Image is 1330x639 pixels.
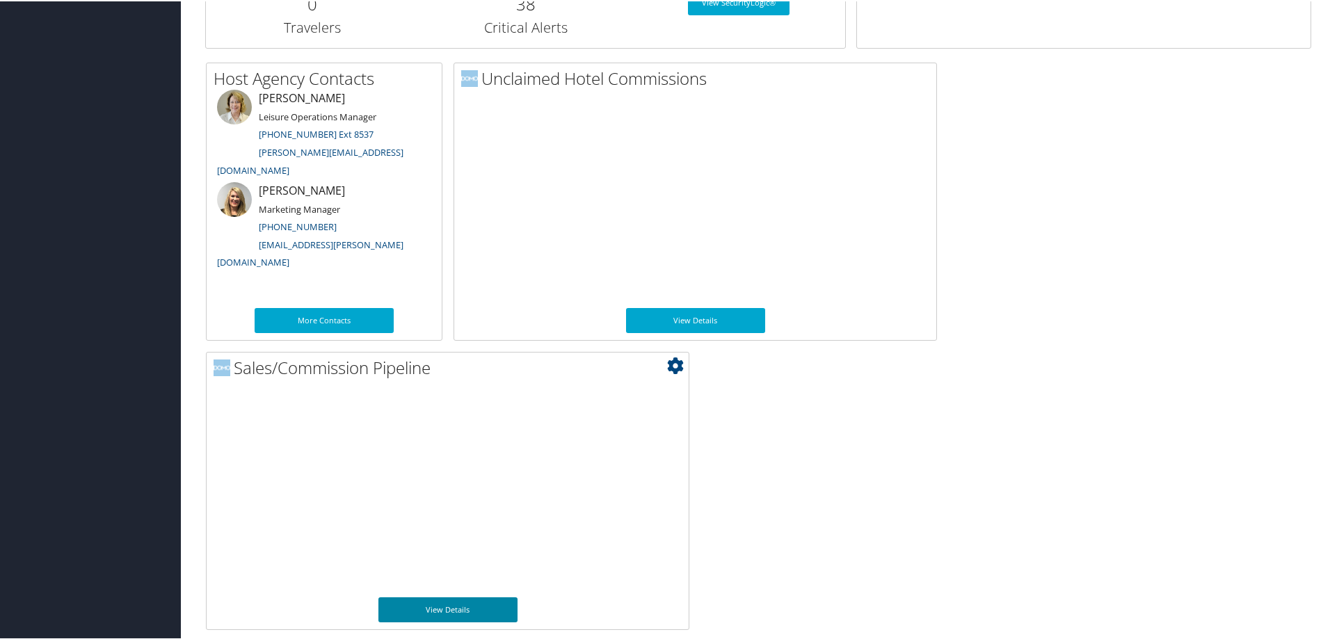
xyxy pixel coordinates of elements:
img: domo-logo.png [214,358,230,375]
img: ali-moffitt.jpg [217,181,252,216]
small: Leisure Operations Manager [259,109,376,122]
a: [EMAIL_ADDRESS][PERSON_NAME][DOMAIN_NAME] [217,237,403,268]
img: meredith-price.jpg [217,88,252,123]
h2: Host Agency Contacts [214,65,442,89]
small: Marketing Manager [259,202,340,214]
a: More Contacts [255,307,394,332]
h2: Sales/Commission Pipeline [214,355,689,378]
a: View Details [378,596,518,621]
h3: Critical Alerts [429,17,621,36]
a: [PHONE_NUMBER] Ext 8537 [259,127,374,139]
h3: Travelers [216,17,408,36]
img: domo-logo.png [461,69,478,86]
h2: Unclaimed Hotel Commissions [461,65,936,89]
a: [PERSON_NAME][EMAIL_ADDRESS][DOMAIN_NAME] [217,145,403,175]
li: [PERSON_NAME] [210,181,438,273]
a: [PHONE_NUMBER] [259,219,337,232]
li: [PERSON_NAME] [210,88,438,181]
a: View Details [626,307,765,332]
